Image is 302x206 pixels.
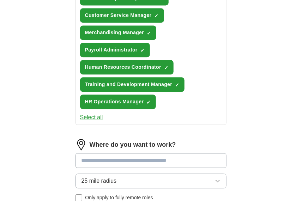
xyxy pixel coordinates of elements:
span: 25 mile radius [81,177,117,185]
span: Human Resources Coordinator [85,63,161,71]
span: ✓ [175,82,179,88]
span: ✓ [147,30,151,36]
img: location.png [75,139,87,150]
input: Only apply to fully remote roles [75,194,83,201]
button: Human Resources Coordinator✓ [80,60,174,74]
span: ✓ [155,13,159,19]
span: ✓ [164,65,168,71]
span: Only apply to fully remote roles [85,194,153,201]
button: Payroll Administrator✓ [80,43,150,57]
button: 25 mile radius [75,174,227,188]
span: ✓ [140,48,145,53]
span: Merchandising Manager [85,29,144,36]
button: Customer Service Manager✓ [80,8,164,23]
span: ✓ [146,99,151,105]
button: Select all [80,113,103,122]
label: Where do you want to work? [90,140,176,150]
button: Merchandising Manager✓ [80,25,157,40]
span: Payroll Administrator [85,46,138,54]
span: Customer Service Manager [85,12,152,19]
button: HR Operations Manager✓ [80,95,156,109]
span: HR Operations Manager [85,98,144,105]
span: Training and Development Manager [85,81,173,88]
button: Training and Development Manager✓ [80,77,185,92]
